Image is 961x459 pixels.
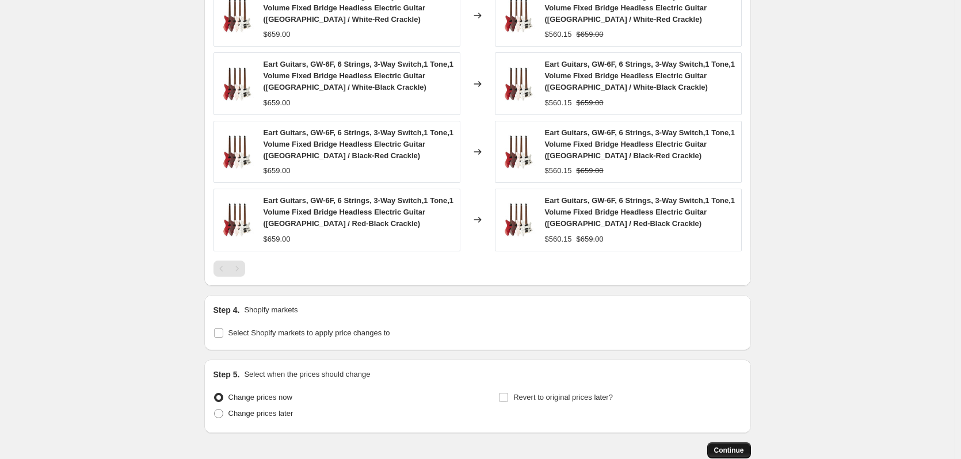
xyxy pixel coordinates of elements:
span: $659.00 [577,98,604,107]
img: gw-6f_80x.jpg [501,135,536,169]
button: Continue [707,442,751,458]
img: gw-6f_80x.jpg [501,202,536,237]
span: Eart Guitars, GW-6F, 6 Strings, 3-Way Switch,1 Tone,1 Volume Fixed Bridge Headless Electric Guita... [264,128,454,160]
p: Select when the prices should change [244,369,370,380]
span: $659.00 [577,235,604,243]
img: gw-6f_80x.jpg [501,67,536,101]
span: Eart Guitars, GW-6F, 6 Strings, 3-Way Switch,1 Tone,1 Volume Fixed Bridge Headless Electric Guita... [545,128,735,160]
span: Select Shopify markets to apply price changes to [228,328,390,337]
span: $560.15 [545,30,572,39]
span: $659.00 [264,30,291,39]
span: $659.00 [264,98,291,107]
span: Eart Guitars, GW-6F, 6 Strings, 3-Way Switch,1 Tone,1 Volume Fixed Bridge Headless Electric Guita... [264,196,454,228]
p: Shopify markets [244,304,298,316]
h2: Step 5. [213,369,240,380]
span: Eart Guitars, GW-6F, 6 Strings, 3-Way Switch,1 Tone,1 Volume Fixed Bridge Headless Electric Guita... [264,60,454,91]
span: $659.00 [577,166,604,175]
span: $560.15 [545,98,572,107]
span: Change prices now [228,393,292,401]
span: Eart Guitars, GW-6F, 6 Strings, 3-Way Switch,1 Tone,1 Volume Fixed Bridge Headless Electric Guita... [545,60,735,91]
span: Eart Guitars, GW-6F, 6 Strings, 3-Way Switch,1 Tone,1 Volume Fixed Bridge Headless Electric Guita... [545,196,735,228]
h2: Step 4. [213,304,240,316]
span: $560.15 [545,235,572,243]
span: $659.00 [264,166,291,175]
span: $560.15 [545,166,572,175]
span: Revert to original prices later? [513,393,613,401]
nav: Pagination [213,261,245,277]
span: Change prices later [228,409,293,418]
img: gw-6f_80x.jpg [220,67,254,101]
span: $659.00 [577,30,604,39]
img: gw-6f_80x.jpg [220,202,254,237]
span: $659.00 [264,235,291,243]
img: gw-6f_80x.jpg [220,135,254,169]
span: Continue [714,446,744,455]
